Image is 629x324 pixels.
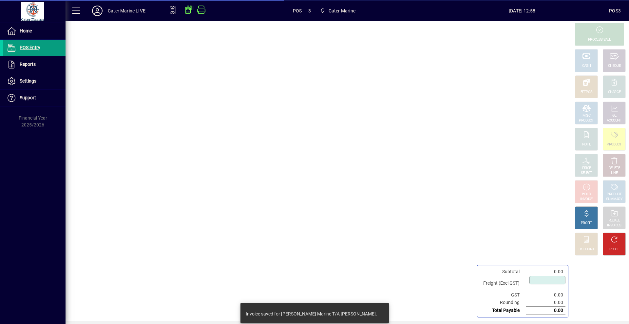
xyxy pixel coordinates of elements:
div: ACCOUNT [607,118,622,123]
span: 3 [308,6,311,16]
span: [DATE] 12:58 [435,6,609,16]
div: INVOICE [580,197,592,202]
a: Settings [3,73,66,89]
td: 0.00 [526,291,565,299]
div: Invoice saved for [PERSON_NAME] Marine T/A [PERSON_NAME]. [246,311,377,317]
span: Cater Marine [329,6,355,16]
span: Cater Marine [317,5,358,17]
div: PRODUCT [607,142,621,147]
td: Rounding [480,299,526,307]
td: Total Payable [480,307,526,314]
div: EFTPOS [581,90,593,95]
div: DELETE [609,166,620,171]
div: RECALL [609,218,620,223]
td: 0.00 [526,299,565,307]
a: Home [3,23,66,39]
div: CASH [582,64,591,68]
div: PRODUCT [607,192,621,197]
span: Home [20,28,32,33]
div: PRODUCT [579,118,594,123]
div: CHARGE [608,90,621,95]
div: RESET [609,247,619,252]
button: Profile [87,5,108,17]
div: HOLD [582,192,591,197]
div: CHEQUE [608,64,620,68]
div: Cater Marine LIVE [108,6,145,16]
div: GL [612,113,617,118]
a: Reports [3,56,66,73]
td: Subtotal [480,268,526,276]
div: SELECT [581,171,592,176]
td: 0.00 [526,307,565,314]
div: NOTE [582,142,591,147]
div: DISCOUNT [579,247,594,252]
span: POS Entry [20,45,40,50]
div: MISC [582,113,590,118]
div: SUMMARY [606,197,622,202]
span: Settings [20,78,36,84]
div: PROFIT [581,221,592,226]
div: POS3 [609,6,621,16]
span: Support [20,95,36,100]
td: Freight (Excl GST) [480,276,526,291]
div: INVOICES [607,223,621,228]
td: 0.00 [526,268,565,276]
div: LINE [611,171,618,176]
span: Reports [20,62,36,67]
a: Support [3,90,66,106]
td: GST [480,291,526,299]
span: POS [293,6,302,16]
div: PRICE [582,166,591,171]
div: PROCESS SALE [588,37,611,42]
